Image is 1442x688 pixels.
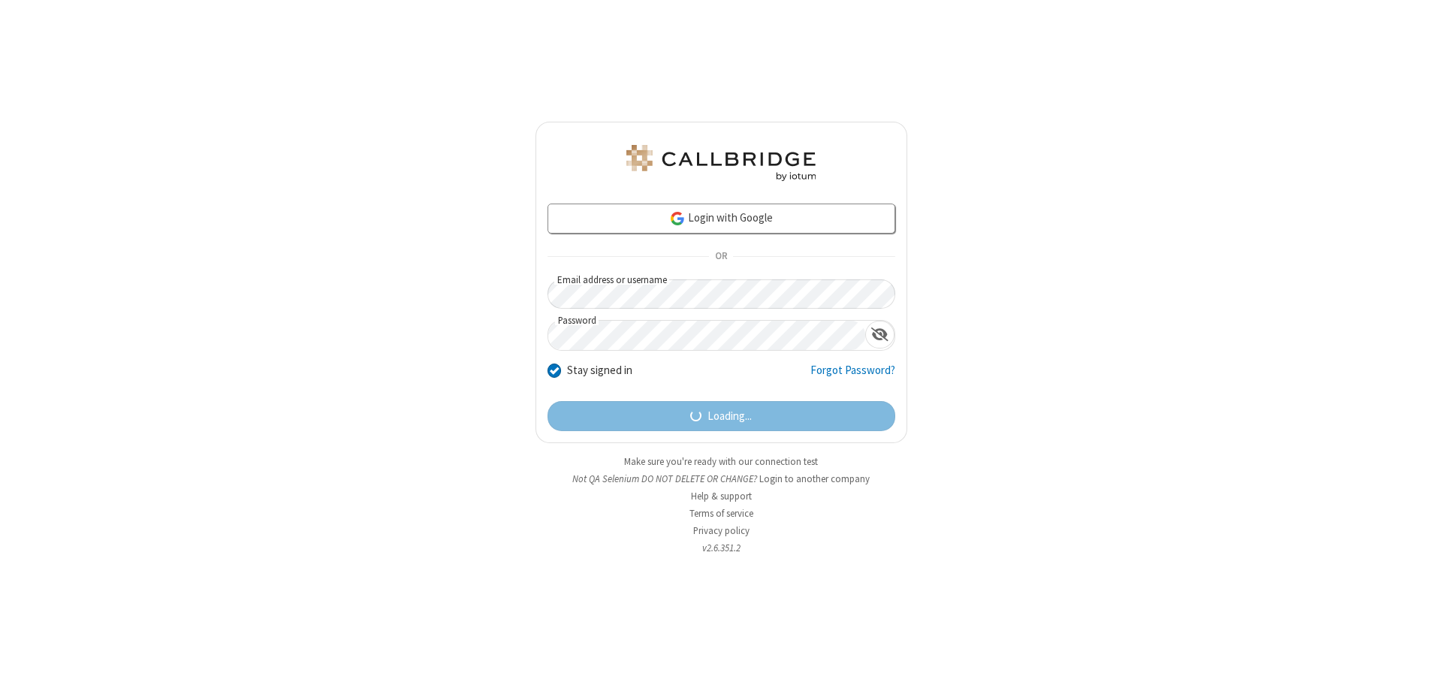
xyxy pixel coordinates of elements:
a: Privacy policy [693,524,750,537]
a: Help & support [691,490,752,502]
input: Password [548,321,865,350]
img: google-icon.png [669,210,686,227]
a: Login with Google [548,204,895,234]
a: Terms of service [689,507,753,520]
label: Stay signed in [567,362,632,379]
span: Loading... [707,408,752,425]
button: Login to another company [759,472,870,486]
a: Forgot Password? [810,362,895,391]
img: QA Selenium DO NOT DELETE OR CHANGE [623,145,819,181]
a: Make sure you're ready with our connection test [624,455,818,468]
li: Not QA Selenium DO NOT DELETE OR CHANGE? [535,472,907,486]
button: Loading... [548,401,895,431]
div: Show password [865,321,894,349]
span: OR [709,246,733,267]
li: v2.6.351.2 [535,541,907,555]
input: Email address or username [548,279,895,309]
